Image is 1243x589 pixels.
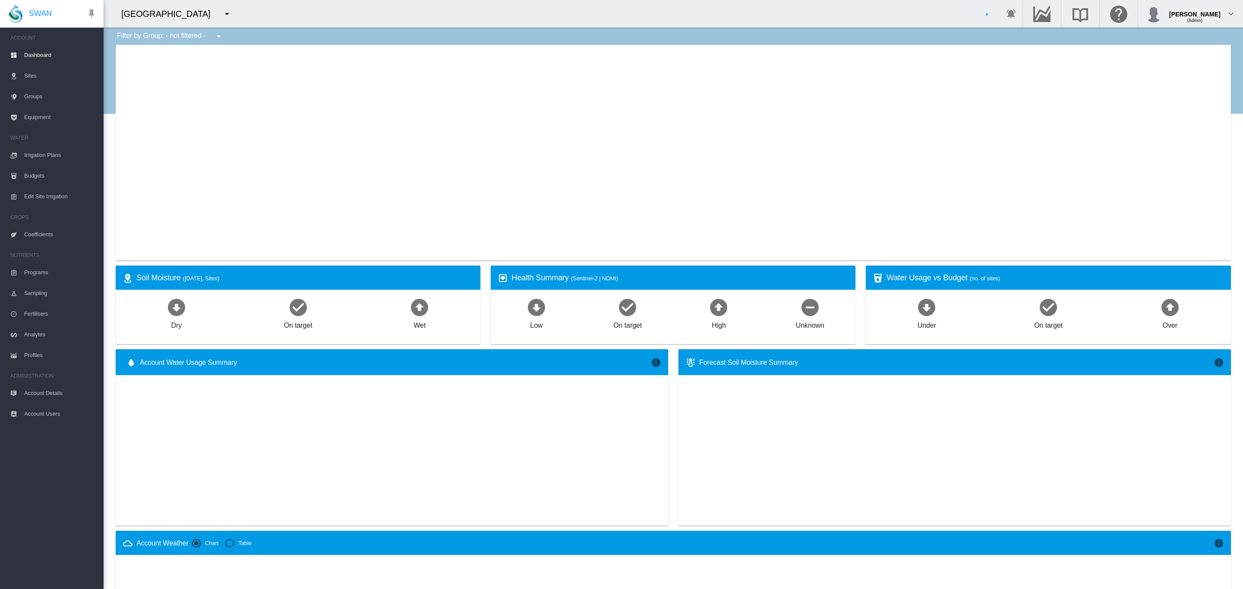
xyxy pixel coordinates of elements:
md-icon: icon-checkbox-marked-circle [1038,297,1059,317]
div: Account Weather [136,539,189,548]
span: Budgets [24,166,97,186]
button: icon-menu-down [210,28,227,45]
md-icon: icon-map-marker-radius [123,273,133,283]
md-icon: icon-menu-down [222,9,232,19]
div: Health Summary [511,273,849,283]
md-icon: icon-bell-ring [1006,9,1016,19]
div: Filter by Group: - not filtered - [110,28,230,45]
span: Profiles [24,345,97,366]
span: Coefficients [24,224,97,245]
div: High [712,317,726,330]
button: icon-bell-ring [1003,5,1020,22]
div: Soil Moisture [136,273,473,283]
span: Programs [24,262,97,283]
md-icon: icon-pin [86,9,97,19]
span: Analytes [24,324,97,345]
span: Groups [24,86,97,107]
md-radio-button: Table [225,539,252,548]
div: Wet [413,317,426,330]
md-icon: icon-arrow-down-bold-circle [166,297,187,317]
span: Irrigation Plans [24,145,97,166]
span: Edit Site Irrigation [24,186,97,207]
span: Dashboard [24,45,97,66]
span: NUTRIENTS [10,248,97,262]
span: ACCOUNT [10,31,97,45]
span: Equipment [24,107,97,128]
md-icon: icon-chevron-down [1226,9,1236,19]
span: Account Water Usage Summary [140,358,651,367]
md-icon: icon-minus-circle [800,297,820,317]
md-icon: icon-information [1214,538,1224,548]
div: On target [284,317,312,330]
md-icon: icon-arrow-up-bold-circle [1160,297,1180,317]
span: Sites [24,66,97,86]
img: profile.jpg [1145,5,1162,22]
md-icon: icon-checkbox-marked-circle [617,297,638,317]
span: CROPS [10,210,97,224]
div: On target [1034,317,1063,330]
md-icon: icon-cup-water [873,273,883,283]
span: (Sentinel-2 | NDMI) [571,275,618,282]
span: WATER [10,131,97,145]
md-radio-button: Chart [192,539,218,548]
div: Dry [171,317,182,330]
md-icon: icon-arrow-down-bold-circle [526,297,547,317]
span: Account Users [24,404,97,424]
md-icon: icon-arrow-down-bold-circle [916,297,937,317]
md-icon: Go to the Data Hub [1032,9,1052,19]
span: SWAN [29,8,52,19]
div: Water Usage vs Budget [887,273,1224,283]
div: Forecast Soil Moisture Summary [699,358,1214,367]
md-icon: icon-arrow-up-bold-circle [708,297,729,317]
md-icon: icon-heart-box-outline [498,273,508,283]
div: Over [1163,317,1177,330]
md-icon: icon-thermometer-lines [685,357,696,368]
span: ([DATE], Sites) [183,275,219,282]
span: (Admin) [1187,18,1202,23]
img: SWAN-Landscape-Logo-Colour-drop.png [9,5,22,23]
md-icon: icon-weather-cloudy [123,538,133,548]
md-icon: icon-menu-down [214,31,224,41]
div: Unknown [796,317,824,330]
div: On target [613,317,642,330]
span: Sampling [24,283,97,304]
span: (no. of sites) [970,275,1000,282]
div: Low [530,317,543,330]
button: icon-menu-down [218,5,236,22]
div: [GEOGRAPHIC_DATA] [121,8,218,20]
md-icon: Search the knowledge base [1070,9,1091,19]
div: Under [918,317,936,330]
span: ADMINISTRATION [10,369,97,383]
md-icon: icon-checkbox-marked-circle [288,297,309,317]
md-icon: icon-water [126,357,136,368]
md-icon: icon-information [1214,357,1224,368]
span: Account Details [24,383,97,404]
md-icon: Click here for help [1108,9,1129,19]
md-icon: icon-information [651,357,661,368]
div: [PERSON_NAME] [1169,6,1221,15]
md-icon: icon-arrow-up-bold-circle [409,297,430,317]
span: Fertilisers [24,304,97,324]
